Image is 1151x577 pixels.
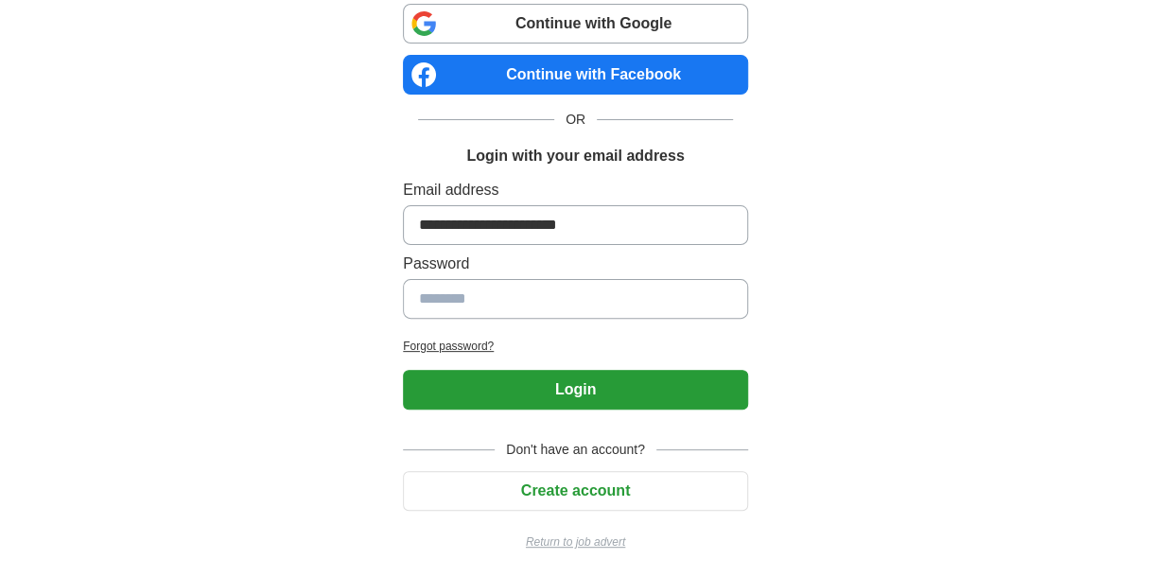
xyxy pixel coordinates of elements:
[403,55,748,95] a: Continue with Facebook
[554,110,597,130] span: OR
[403,338,748,355] a: Forgot password?
[403,533,748,551] a: Return to job advert
[403,253,748,275] label: Password
[403,179,748,201] label: Email address
[495,440,656,460] span: Don't have an account?
[403,370,748,410] button: Login
[403,482,748,498] a: Create account
[403,4,748,44] a: Continue with Google
[403,471,748,511] button: Create account
[466,145,684,167] h1: Login with your email address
